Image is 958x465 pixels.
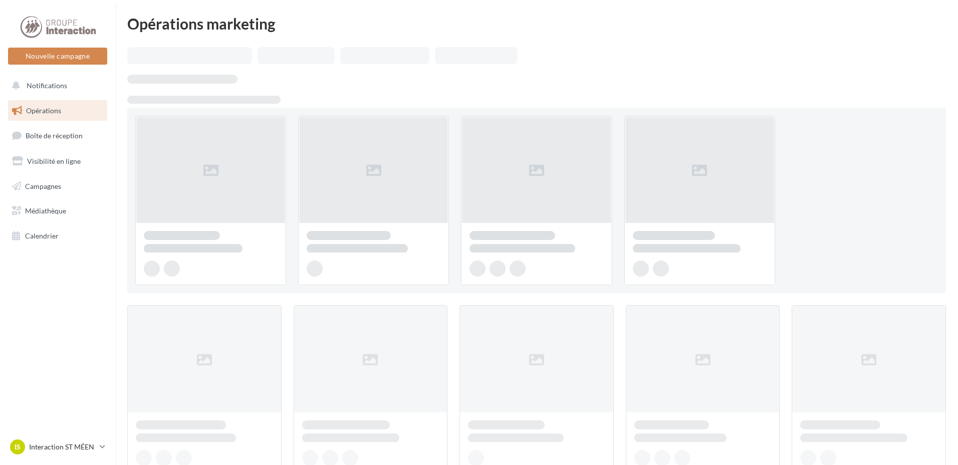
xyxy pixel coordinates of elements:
[29,442,96,452] p: Interaction ST MÉEN
[26,131,83,140] span: Boîte de réception
[6,200,109,221] a: Médiathèque
[127,16,946,31] div: Opérations marketing
[6,75,105,96] button: Notifications
[25,231,59,240] span: Calendrier
[25,181,61,190] span: Campagnes
[8,437,107,456] a: IS Interaction ST MÉEN
[6,225,109,247] a: Calendrier
[27,157,81,165] span: Visibilité en ligne
[6,176,109,197] a: Campagnes
[6,125,109,146] a: Boîte de réception
[15,442,21,452] span: IS
[8,48,107,65] button: Nouvelle campagne
[6,151,109,172] a: Visibilité en ligne
[25,206,66,215] span: Médiathèque
[26,106,61,115] span: Opérations
[27,81,67,90] span: Notifications
[6,100,109,121] a: Opérations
